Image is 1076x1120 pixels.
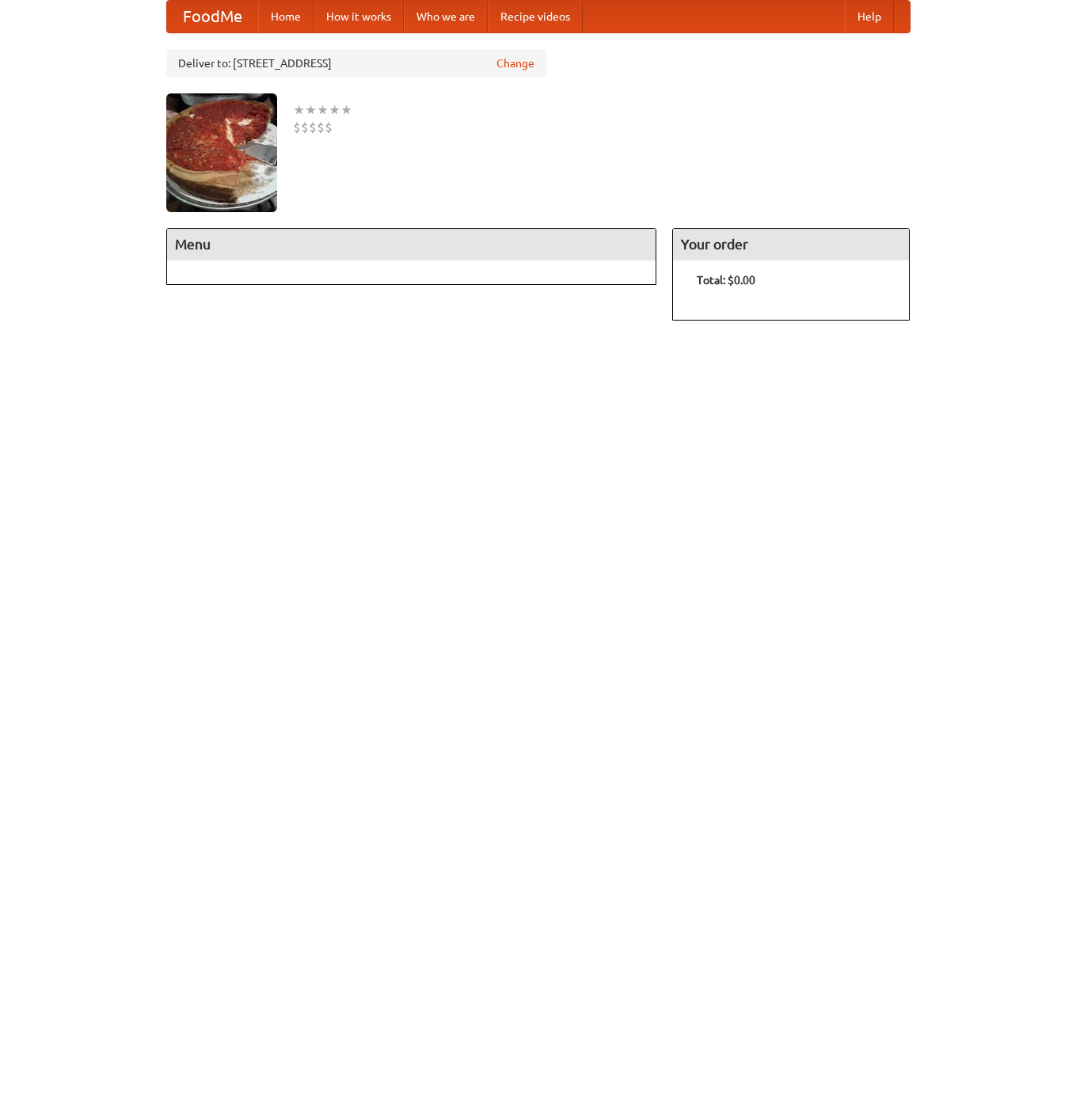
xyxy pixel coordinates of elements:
h4: Your order [673,229,909,260]
a: Who we are [404,1,488,32]
b: Total: $0.00 [697,274,755,287]
a: Help [845,1,894,32]
li: $ [317,119,325,136]
li: ★ [340,101,352,119]
a: Recipe videos [488,1,583,32]
a: Change [496,55,534,71]
img: angular.jpg [166,93,277,212]
li: ★ [293,101,305,119]
li: $ [293,119,301,136]
h4: Menu [167,229,656,260]
div: Deliver to: [STREET_ADDRESS] [166,49,546,78]
li: ★ [329,101,340,119]
li: ★ [317,101,329,119]
a: FoodMe [167,1,258,32]
li: $ [309,119,317,136]
a: How it works [314,1,404,32]
a: Home [258,1,314,32]
li: ★ [305,101,317,119]
li: $ [325,119,333,136]
li: $ [301,119,309,136]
